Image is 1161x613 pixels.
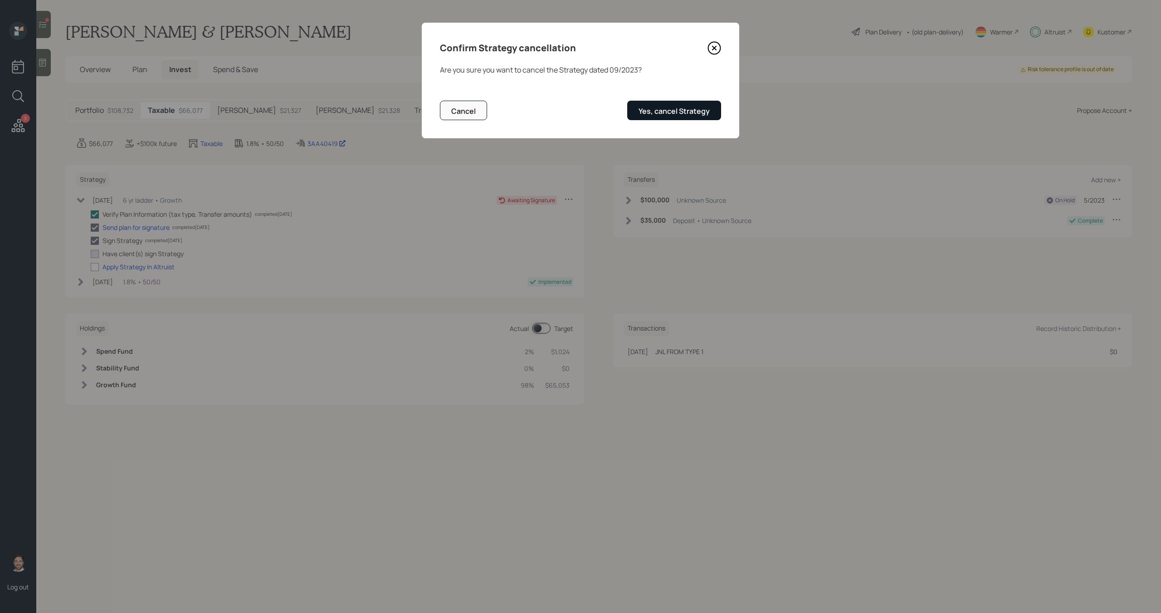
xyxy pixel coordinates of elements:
[639,106,710,116] div: Yes, cancel Strategy
[440,64,721,75] div: Are you sure you want to cancel the Strategy dated 09/2023 ?
[451,106,476,116] div: Cancel
[440,41,576,55] h4: Confirm Strategy cancellation
[440,101,487,120] button: Cancel
[627,101,721,120] button: Yes, cancel Strategy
